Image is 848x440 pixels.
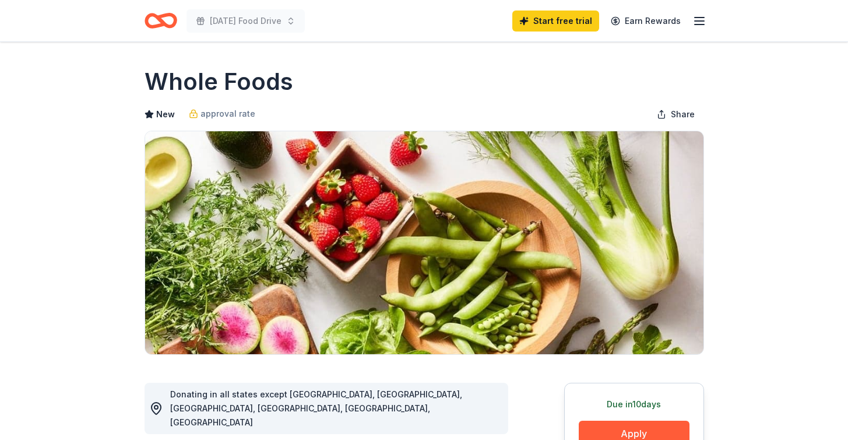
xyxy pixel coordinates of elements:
span: approval rate [200,107,255,121]
span: [DATE] Food Drive [210,14,282,28]
span: New [156,107,175,121]
a: Home [145,7,177,34]
div: Due in 10 days [579,397,689,411]
span: Donating in all states except [GEOGRAPHIC_DATA], [GEOGRAPHIC_DATA], [GEOGRAPHIC_DATA], [GEOGRAPHI... [170,389,462,427]
span: Share [671,107,695,121]
a: approval rate [189,107,255,121]
img: Image for Whole Foods [145,131,703,354]
button: Share [648,103,704,126]
button: [DATE] Food Drive [187,9,305,33]
a: Earn Rewards [604,11,688,32]
h1: Whole Foods [145,65,293,98]
a: Start free trial [512,11,599,32]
